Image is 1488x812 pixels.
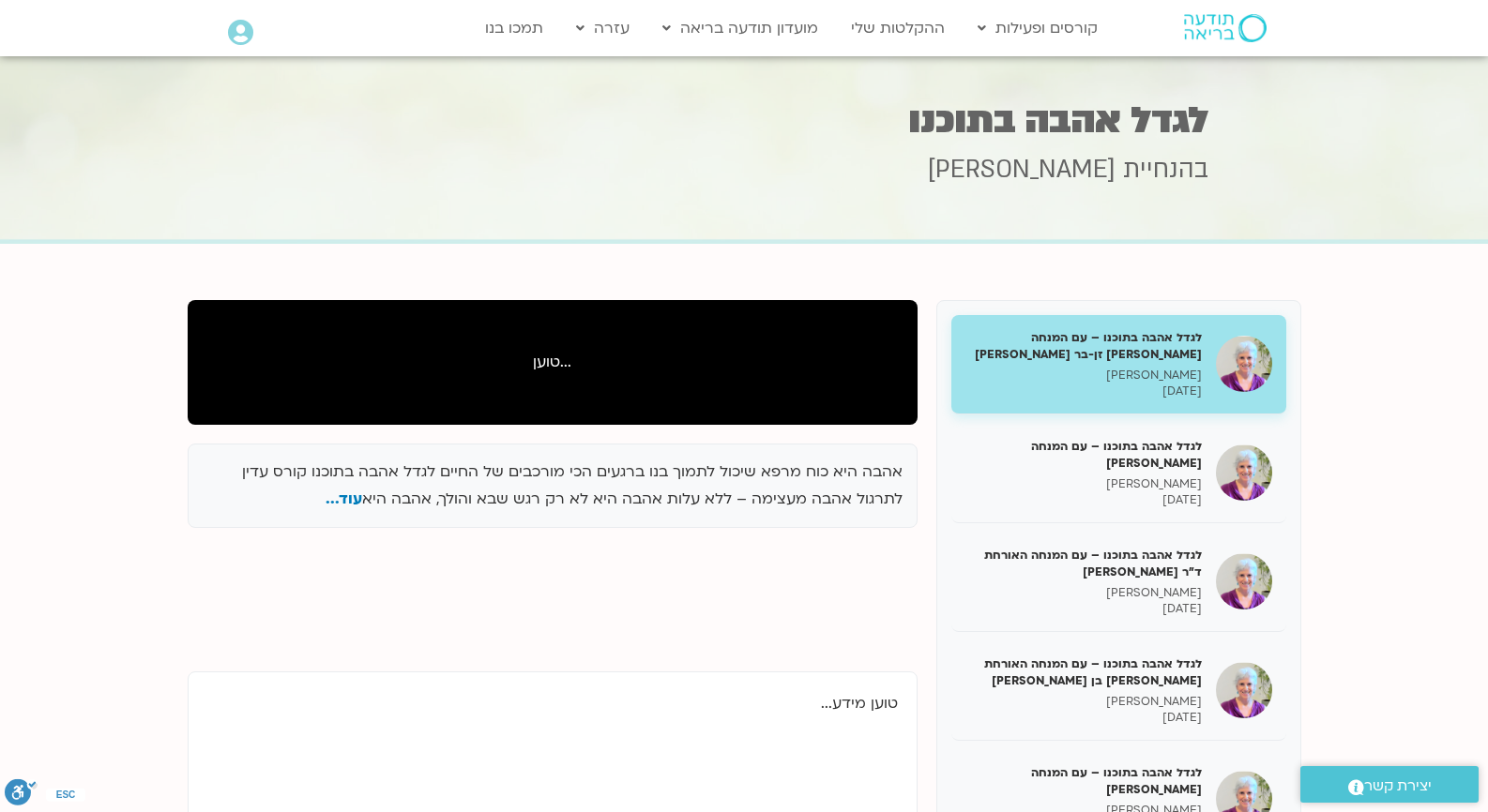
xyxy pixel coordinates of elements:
a: ההקלטות שלי [842,10,954,46]
a: יצירת קשר [1300,766,1479,803]
a: עזרה [567,10,639,46]
p: [DATE] [965,383,1202,399]
p: [DATE] [965,601,1202,617]
h5: לגדל אהבה בתוכנו – עם המנחה [PERSON_NAME] [965,764,1202,798]
h5: לגדל אהבה בתוכנו – עם המנחה האורחת ד"ר [PERSON_NAME] [965,547,1202,580]
span: יצירת קשר [1364,774,1432,799]
p: [PERSON_NAME] [965,585,1202,601]
p: טוען מידע... [207,691,898,716]
a: קורסים ופעילות [968,10,1107,46]
a: תמכו בנו [476,10,553,46]
p: [PERSON_NAME] [965,368,1202,383]
img: לגדל אהבה בתוכנו – עם המנחה האורחת צילה זן-בר צור [1216,336,1272,392]
img: לגדל אהבה בתוכנו – עם המנחה האורחת ד"ר נועה אלבלדה [1216,553,1272,609]
span: עוד... [326,489,362,509]
p: [PERSON_NAME] [965,476,1202,492]
p: אהבה היא כוח מרפא שיכול לתמוך בנו ברגעים הכי מורכבים של החיים לגדל אהבה בתוכנו קורס עדין לתרגול א... [203,459,903,513]
img: לגדל אהבה בתוכנו – עם המנחה האורחת שאנייה כהן בן חיים [1216,662,1272,718]
h1: לגדל אהבה בתוכנו [280,102,1208,139]
h5: לגדל אהבה בתוכנו – עם המנחה [PERSON_NAME] זן-בר [PERSON_NAME] [965,329,1202,363]
img: תודעה בריאה [1184,14,1267,42]
h5: לגדל אהבה בתוכנו – עם המנחה האורחת [PERSON_NAME] בן [PERSON_NAME] [965,655,1202,689]
p: [DATE] [965,492,1202,508]
p: [PERSON_NAME] [965,694,1202,710]
a: מועדון תודעה בריאה [653,10,828,46]
img: לגדל אהבה בתוכנו – עם המנחה האורח ענבר בר קמה [1216,444,1272,501]
span: [PERSON_NAME] [928,153,1116,187]
p: [DATE] [965,710,1202,726]
h5: לגדל אהבה בתוכנו – עם המנחה [PERSON_NAME] [965,438,1202,472]
span: בהנחיית [1123,153,1208,187]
